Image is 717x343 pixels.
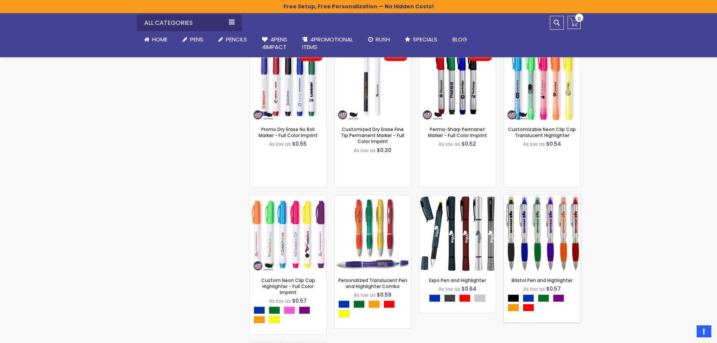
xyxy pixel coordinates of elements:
div: Orange [508,304,519,311]
a: Custom Neon Clip Cap Highlighter - Full Color Imprint [261,277,315,296]
span: $0.54 [546,140,561,148]
span: Rush [376,35,390,43]
a: 4PROMOTIONALITEMS [295,31,361,56]
img: Customized Dry Erase Fine Tip Permanent Marker - Full Color Imprint [335,44,411,121]
div: Red [459,294,470,302]
span: Blog [452,35,467,43]
span: $0.30 [377,146,391,154]
span: $0.64 [461,285,476,293]
span: 4Pens 4impact [262,35,287,51]
a: 4Pens4impact [254,31,295,56]
div: Blue [254,306,265,314]
a: Customized Dry Erase Fine Tip Permanent Marker - Full Color Imprint [341,126,404,145]
span: As low as [354,147,376,154]
img: Expo Pen and Highlighter [419,195,496,272]
span: Pencils [226,35,247,43]
div: Orange [254,316,265,323]
div: Orange [368,300,380,308]
div: Grey Charcoal [444,294,455,302]
a: Rush [361,31,397,48]
div: Select A Color [338,300,411,319]
a: Custom Neon Clip Cap Highlighter - Full Color Imprint [250,195,326,201]
a: Bristol Pen and Highlighter [511,277,572,284]
span: $0.57 [292,297,307,305]
img: Bristol Pen and Highlighter [504,195,580,272]
span: $0.52 [461,140,476,148]
span: Home [152,35,167,43]
span: As low as [523,141,545,147]
div: Yellow [338,310,350,317]
a: Customizable Neon Clip Cap Translucent Highlighter [508,126,576,139]
div: All Categories [137,15,242,31]
a: Perma-Sharp Permanet Marker - Full Color Imprint [428,126,487,139]
span: As low as [438,141,460,147]
div: Red [384,300,395,308]
div: Green [269,306,280,314]
img: Custom Neon Clip Cap Highlighter - Full Color Imprint [250,195,326,272]
div: Black [508,294,519,302]
div: Select A Color [508,294,580,313]
a: Specials [397,31,445,48]
a: Expo Pen and Highlighter [419,195,496,201]
span: Pens [190,35,203,43]
span: Specials [413,35,437,43]
a: Promo Dry Erase No Roll Marker - Full Color Imprint [259,126,318,139]
div: Green [353,300,365,308]
a: Home [137,31,175,48]
span: $0.57 [546,285,561,293]
a: Expo Pen and Highlighter [429,277,486,284]
div: Yellow [269,316,280,323]
span: $0.59 [377,291,391,299]
span: As low as [269,141,291,147]
span: As low as [438,286,460,292]
span: $0.55 [292,140,307,148]
div: Blue [523,294,534,302]
div: Purple [299,306,310,314]
span: As low as [523,286,545,292]
a: Bristol Pen and Highlighter [504,195,580,201]
a: Blog [445,31,475,48]
img: Personalized Translucent Pen and Highlighter Combo [335,195,411,272]
img: Perma-Sharp Permanet Marker - Full Color Imprint [419,44,496,121]
div: Select A Color [429,294,489,304]
div: Blue [429,294,440,302]
a: Personalized Translucent Pen and Highlighter Combo [335,195,411,201]
img: Customizable Neon Clip Cap Translucent Highlighter [504,44,580,121]
div: Select A Color [254,306,326,325]
img: Promo Dry Erase No Roll Marker - Full Color Imprint [250,44,326,121]
a: Personalized Translucent Pen and Highlighter Combo [338,277,407,290]
div: Blue [338,300,350,308]
a: 0 [568,16,581,29]
span: As low as [354,292,376,298]
a: Pens [175,31,211,48]
div: Red [523,304,534,311]
span: As low as [269,298,291,304]
div: Silver [474,294,486,302]
span: 0 [578,15,581,22]
a: Pencils [211,31,254,48]
span: 4PROMOTIONAL ITEMS [302,35,353,51]
div: Pink [284,306,295,314]
div: Green [538,294,549,302]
